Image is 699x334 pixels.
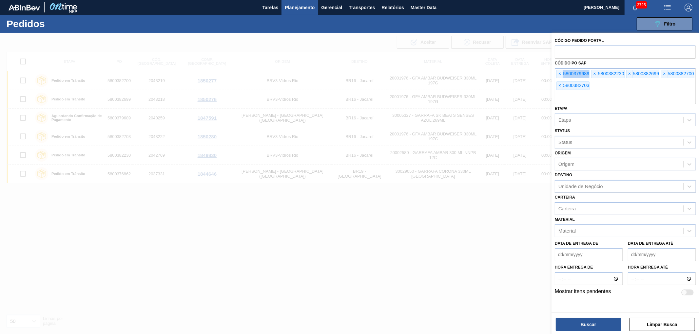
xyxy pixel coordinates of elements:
[558,228,576,234] div: Material
[592,70,598,78] span: ×
[381,4,404,11] span: Relatórios
[285,4,315,11] span: Planejamento
[555,217,575,222] label: Material
[7,20,106,27] h1: Pedidos
[628,248,696,261] input: dd/mm/yyyy
[685,4,692,11] img: Logout
[555,173,572,177] label: Destino
[555,241,598,246] label: Data de Entrega de
[558,206,576,211] div: Carteira
[555,151,571,155] label: Origem
[556,70,590,78] div: 5800379689
[664,21,676,26] span: Filtro
[625,3,646,12] button: Notificações
[636,1,647,9] span: 3725
[558,139,573,145] div: Status
[626,70,659,78] div: 5800382699
[661,70,668,78] span: ×
[262,4,279,11] span: Tarefas
[557,82,563,90] span: ×
[555,195,575,200] label: Carteira
[558,162,574,167] div: Origem
[558,184,603,189] div: Unidade de Negócio
[558,117,571,123] div: Etapa
[556,81,590,90] div: 5800382703
[555,248,623,261] input: dd/mm/yyyy
[349,4,375,11] span: Transportes
[411,4,437,11] span: Master Data
[555,38,604,43] label: Código Pedido Portal
[555,106,568,111] label: Etapa
[555,129,570,133] label: Status
[555,263,623,272] label: Hora entrega de
[628,263,696,272] label: Hora entrega até
[628,241,673,246] label: Data de Entrega até
[664,4,671,11] img: userActions
[591,70,624,78] div: 5800382230
[555,289,611,296] label: Mostrar itens pendentes
[661,70,694,78] div: 5800382700
[627,70,633,78] span: ×
[9,5,40,10] img: TNhmsLtSVTkK8tSr43FrP2fwEKptu5GPRR3wAAAABJRU5ErkJggg==
[557,70,563,78] span: ×
[321,4,342,11] span: Gerencial
[555,61,587,65] label: Códido PO SAP
[637,17,692,30] button: Filtro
